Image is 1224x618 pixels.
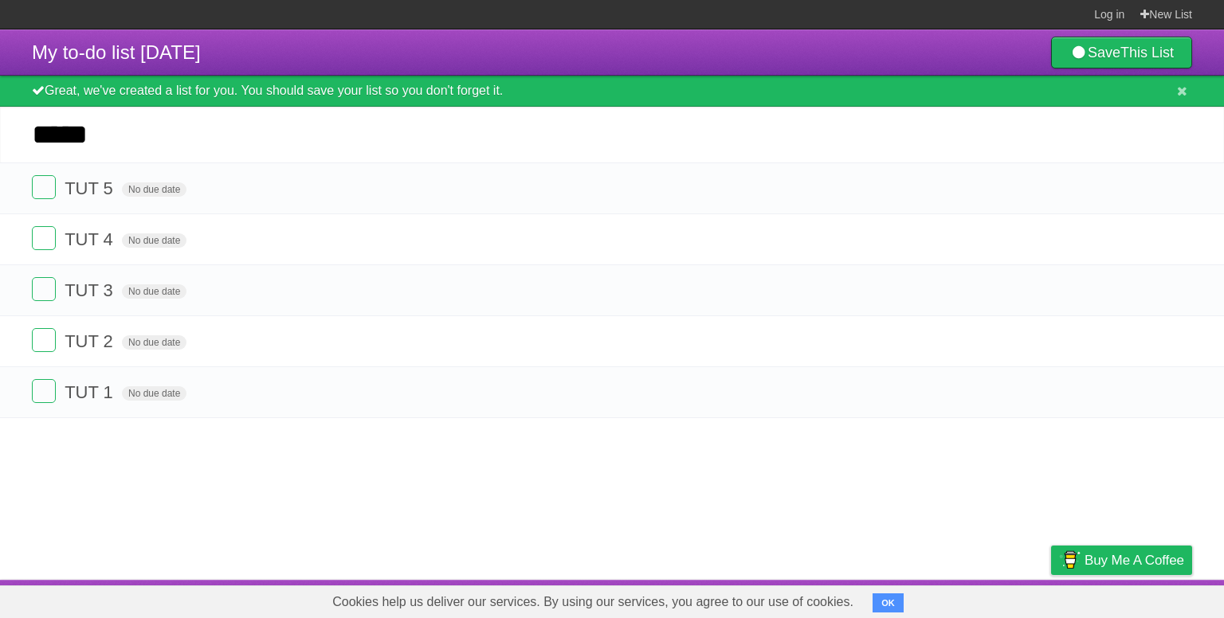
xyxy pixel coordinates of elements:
[1120,45,1174,61] b: This List
[32,277,56,301] label: Done
[65,280,117,300] span: TUT 3
[1092,584,1192,614] a: Suggest a feature
[32,175,56,199] label: Done
[1051,37,1192,68] a: SaveThis List
[316,586,869,618] span: Cookies help us deliver our services. By using our services, you agree to our use of cookies.
[65,331,117,351] span: TUT 2
[873,593,904,612] button: OK
[122,182,186,197] span: No due date
[122,335,186,350] span: No due date
[1085,546,1184,574] span: Buy me a coffee
[1059,546,1081,573] img: Buy me a coffee
[32,328,56,352] label: Done
[1030,584,1072,614] a: Privacy
[65,229,117,249] span: TUT 4
[65,178,117,198] span: TUT 5
[32,41,201,63] span: My to-do list [DATE]
[892,584,956,614] a: Developers
[976,584,1011,614] a: Terms
[839,584,873,614] a: About
[1051,546,1192,575] a: Buy me a coffee
[65,382,117,402] span: TUT 1
[122,386,186,401] span: No due date
[122,233,186,248] span: No due date
[32,226,56,250] label: Done
[32,379,56,403] label: Done
[122,284,186,299] span: No due date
